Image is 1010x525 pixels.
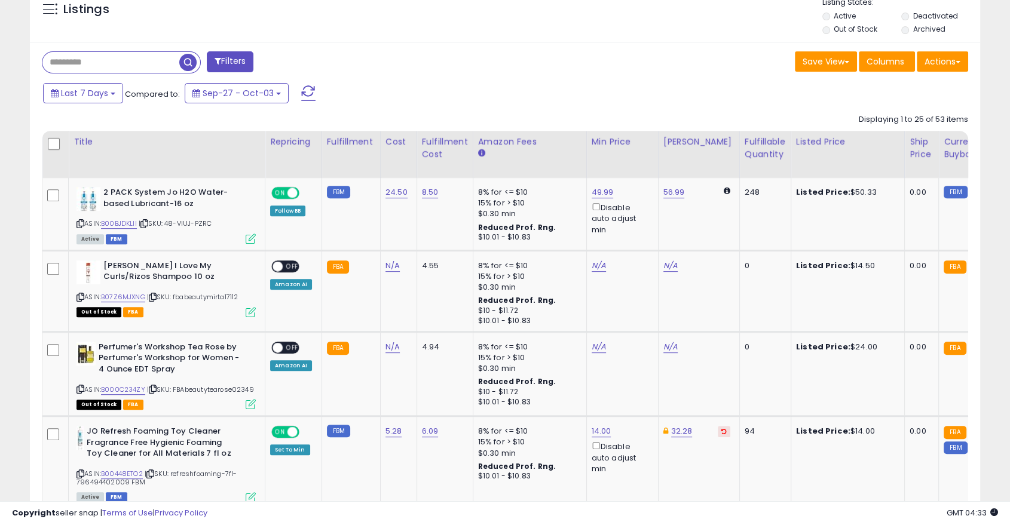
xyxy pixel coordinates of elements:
[76,469,237,487] span: | SKU: refreshfoaming-7fl-796494402009 FBM
[385,425,402,437] a: 5.28
[76,187,100,211] img: 41JMzoDDTBL._SL40_.jpg
[283,261,302,271] span: OFF
[478,306,577,316] div: $10 - $11.72
[422,342,464,352] div: 4.94
[478,342,577,352] div: 8% for <= $10
[913,11,958,21] label: Deactivated
[592,341,606,353] a: N/A
[478,352,577,363] div: 15% for > $10
[270,360,312,371] div: Amazon AI
[867,56,904,67] span: Columns
[422,186,439,198] a: 8.50
[947,507,998,518] span: 2025-10-11 04:33 GMT
[207,51,253,72] button: Filters
[944,260,966,274] small: FBA
[147,292,238,302] span: | SKU: fbabeautymirta17112
[270,444,310,455] div: Set To Min
[270,205,305,216] div: Follow BB
[859,114,968,125] div: Displaying 1 to 25 of 53 items
[327,342,349,355] small: FBA
[99,342,244,378] b: Perfumer's Workshop Tea Rose by Perfumer's Workshop for Women - 4 Ounce EDT Spray
[103,260,249,285] b: [PERSON_NAME] I Love My Curls/Rizos Shampoo 10 oz
[478,461,556,471] b: Reduced Prof. Rng.
[478,136,581,148] div: Amazon Fees
[76,307,121,317] span: All listings that are currently out of stock and unavailable for purchase on Amazon
[796,187,895,198] div: $50.33
[478,232,577,242] div: $10.01 - $10.83
[270,136,317,148] div: Repricing
[101,219,137,229] a: B00BJDKLII
[327,425,350,437] small: FBM
[917,51,968,72] button: Actions
[592,186,614,198] a: 49.99
[910,342,929,352] div: 0.00
[385,260,400,272] a: N/A
[298,188,317,198] span: OFF
[671,425,693,437] a: 32.28
[796,342,895,352] div: $24.00
[478,448,577,459] div: $0.30 min
[592,201,649,235] div: Disable auto adjust min
[478,271,577,282] div: 15% for > $10
[834,11,856,21] label: Active
[745,187,782,198] div: 248
[106,234,127,244] span: FBM
[478,187,577,198] div: 8% for <= $10
[125,88,180,100] span: Compared to:
[101,469,143,479] a: B00448ETO2
[478,282,577,293] div: $0.30 min
[103,187,249,212] b: 2 PACK System Jo H2O Water-based Lubricant-16 oz
[102,507,153,518] a: Terms of Use
[592,260,606,272] a: N/A
[796,341,850,352] b: Listed Price:
[859,51,915,72] button: Columns
[834,24,877,34] label: Out of Stock
[76,342,96,366] img: 51zJzQrsOZL._SL40_.jpg
[944,186,967,198] small: FBM
[185,83,289,103] button: Sep-27 - Oct-03
[74,136,260,148] div: Title
[592,440,649,474] div: Disable auto adjust min
[298,427,317,437] span: OFF
[76,187,256,242] div: ASIN:
[478,222,556,232] b: Reduced Prof. Rng.
[123,307,143,317] span: FBA
[76,234,104,244] span: All listings currently available for purchase on Amazon
[422,425,439,437] a: 6.09
[478,426,577,437] div: 8% for <= $10
[796,426,895,437] div: $14.00
[76,260,256,316] div: ASIN:
[478,471,577,481] div: $10.01 - $10.83
[273,427,287,437] span: ON
[478,260,577,271] div: 8% for <= $10
[76,400,121,410] span: All listings that are currently out of stock and unavailable for purchase on Amazon
[43,83,123,103] button: Last 7 Days
[385,186,408,198] a: 24.50
[910,187,929,198] div: 0.00
[147,385,254,394] span: | SKU: FBAbeautytearose02349
[385,136,412,148] div: Cost
[76,342,256,408] div: ASIN:
[478,208,577,219] div: $0.30 min
[76,260,100,284] img: 311LT8uniuS._SL40_.jpg
[327,260,349,274] small: FBA
[478,363,577,374] div: $0.30 min
[913,24,945,34] label: Archived
[944,342,966,355] small: FBA
[478,148,485,159] small: Amazon Fees.
[796,425,850,437] b: Listed Price:
[745,260,782,271] div: 0
[745,342,782,352] div: 0
[663,186,685,198] a: 56.99
[203,87,274,99] span: Sep-27 - Oct-03
[944,136,1005,161] div: Current Buybox Price
[12,508,207,519] div: seller snap | |
[745,136,786,161] div: Fulfillable Quantity
[478,198,577,208] div: 15% for > $10
[101,292,145,302] a: B07Z6MJXNG
[12,507,56,518] strong: Copyright
[422,136,468,161] div: Fulfillment Cost
[745,426,782,437] div: 94
[944,426,966,439] small: FBA
[139,219,212,228] span: | SKU: 48-VIUJ-PZRC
